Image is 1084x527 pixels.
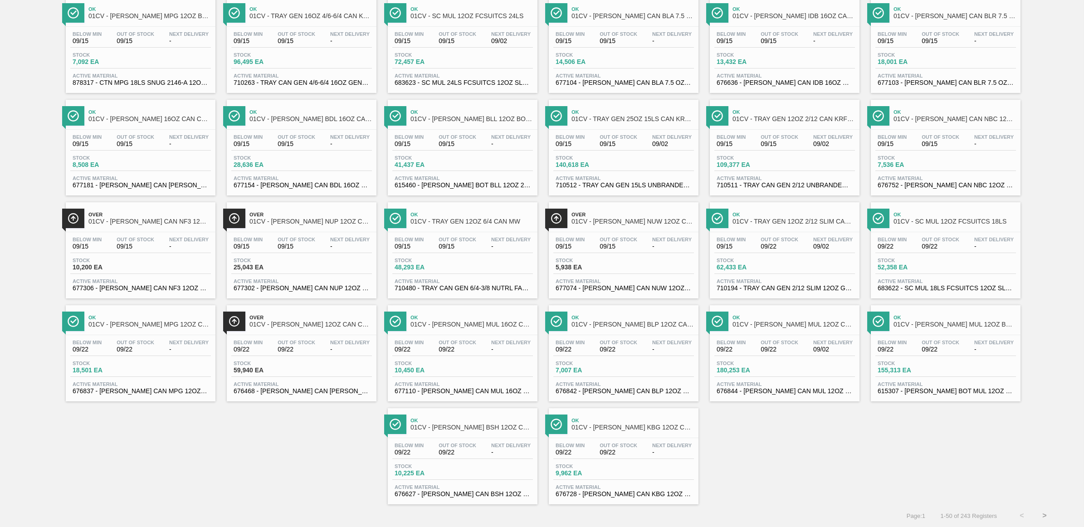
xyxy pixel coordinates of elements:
span: - [491,243,531,250]
span: 09/15 [278,38,315,44]
span: Stock [878,155,941,161]
span: 140,618 EA [556,161,619,168]
span: Active Material [73,73,209,78]
span: Ok [894,6,1016,12]
span: Out Of Stock [117,31,154,37]
img: Ícone [873,7,884,19]
span: 683623 - SC MUL 24LS FCSUITCS 12OZ SLEEK AQUEOUS [395,79,531,86]
span: 677103 - CARR CAN BLR 7.5 OZ CAN PK 12/7.5 SLEEK [878,79,1014,86]
span: Next Delivery [169,31,209,37]
span: Next Delivery [330,31,370,37]
span: Below Min [73,237,102,242]
span: 01CV - CARR MUL 12OZ BOT SNUG 12/12 12OZ BOT AQUEOUS COATING [894,321,1016,328]
span: - [169,38,209,44]
a: ÍconeOk01CV - [PERSON_NAME] MUL 12OZ BOT SNUG 12/12 12OZ BOT AQUEOUS COATINGBelow Min09/22Out Of ... [864,298,1025,401]
span: - [652,38,692,44]
span: 01CV - CARR BDL 16OZ CAN CAN PK 8/16 CAN [249,116,372,122]
span: Ok [894,212,1016,217]
span: 52,358 EA [878,264,941,271]
span: 710511 - TRAY CAN GEN 2/12 UNBRANDED 12OZ NO PRT [717,182,853,189]
a: ÍconeOk01CV - [PERSON_NAME] BLL 12OZ BOT SNUG 12/12 12OZ BOTBelow Min09/15Out Of Stock09/15Next D... [381,93,542,196]
span: 09/15 [717,38,746,44]
span: Below Min [717,134,746,140]
span: 09/02 [652,141,692,147]
span: Active Material [234,73,370,78]
span: 7,092 EA [73,59,136,65]
img: Ícone [390,316,401,327]
img: Ícone [551,7,562,19]
span: Next Delivery [169,340,209,345]
span: 14,506 EA [556,59,619,65]
img: Ícone [390,213,401,224]
span: Out Of Stock [278,134,315,140]
span: 09/15 [878,141,907,147]
span: Ok [732,212,855,217]
span: Active Material [878,176,1014,181]
span: - [974,141,1014,147]
span: Ok [249,109,372,115]
img: Ícone [229,7,240,19]
a: ÍconeOk01CV - [PERSON_NAME] BDL 16OZ CAN CAN PK 8/16 CANBelow Min09/15Out Of Stock09/15Next Deliv... [220,93,381,196]
span: Over [249,315,372,320]
span: 72,457 EA [395,59,458,65]
span: 01CV - CARR MUL 16OZ CAN CAN PK 8/16 CAN [410,321,533,328]
span: Over [249,212,372,217]
span: 09/15 [278,141,315,147]
span: 09/15 [556,38,585,44]
span: Next Delivery [813,31,853,37]
img: Ícone [551,110,562,122]
span: Next Delivery [974,237,1014,242]
span: Below Min [556,340,585,345]
span: Next Delivery [491,340,531,345]
span: 01CV - CARR BLP 12OZ CAN CAN PK 12/12 SLIM [571,321,694,328]
span: Active Material [395,176,531,181]
span: Out Of Stock [761,340,798,345]
span: Below Min [395,340,424,345]
span: 09/02 [491,38,531,44]
span: Active Material [556,278,692,284]
span: Below Min [234,31,263,37]
span: Stock [556,52,619,58]
span: Stock [395,52,458,58]
span: 01CV - CARR MPG 12OZ BOT SNUG 18/12 12OZ BOT [88,13,211,20]
span: 96,495 EA [234,59,297,65]
span: 710480 - TRAY CAN GEN 6/4-3/8 NUTRL FANCY 12OZ SL [395,285,531,292]
span: 01CV - CARR BUD 16OZ CAN CAN PK 8/16 CAN [88,116,211,122]
img: Ícone [390,110,401,122]
span: Below Min [395,134,424,140]
span: Below Min [73,340,102,345]
span: 09/15 [922,141,959,147]
span: Ok [410,109,533,115]
span: Below Min [717,237,746,242]
span: 09/15 [439,141,476,147]
span: Active Material [556,73,692,78]
span: 09/15 [234,141,263,147]
span: 01CV - CARR CAN NF3 12OZ CAN PK 8/12 SLEEK 0823 [88,218,211,225]
span: 09/15 [117,243,154,250]
span: Next Delivery [652,134,692,140]
img: Ícone [68,7,79,19]
span: 01CV - CARR IDB 16OZ CAN CAN PK 8/16 CAN [732,13,855,20]
span: 09/15 [556,243,585,250]
span: 01CV - CARR MUL 12OZ CAN CAN PK 12/12 SLEEK AQUEOUS COATING [732,321,855,328]
span: 10,200 EA [73,264,136,271]
span: 09/15 [600,38,637,44]
span: 01CV - CARR BLL 12OZ BOT SNUG 12/12 12OZ BOT [410,116,533,122]
span: Below Min [234,134,263,140]
span: 09/22 [878,243,907,250]
a: ÍconeOk01CV - [PERSON_NAME] MUL 16OZ CAN CAN PK 8/16 CANBelow Min09/22Out Of Stock09/22Next Deliv... [381,298,542,401]
span: 09/15 [717,141,746,147]
img: Ícone [229,213,240,224]
span: - [330,141,370,147]
span: 09/15 [439,38,476,44]
span: 09/15 [717,243,746,250]
img: Ícone [68,110,79,122]
span: Below Min [395,31,424,37]
span: 41,437 EA [395,161,458,168]
span: Below Min [878,340,907,345]
span: Stock [234,155,297,161]
span: Next Delivery [813,237,853,242]
span: Out Of Stock [117,340,154,345]
span: Next Delivery [491,237,531,242]
span: Below Min [73,31,102,37]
